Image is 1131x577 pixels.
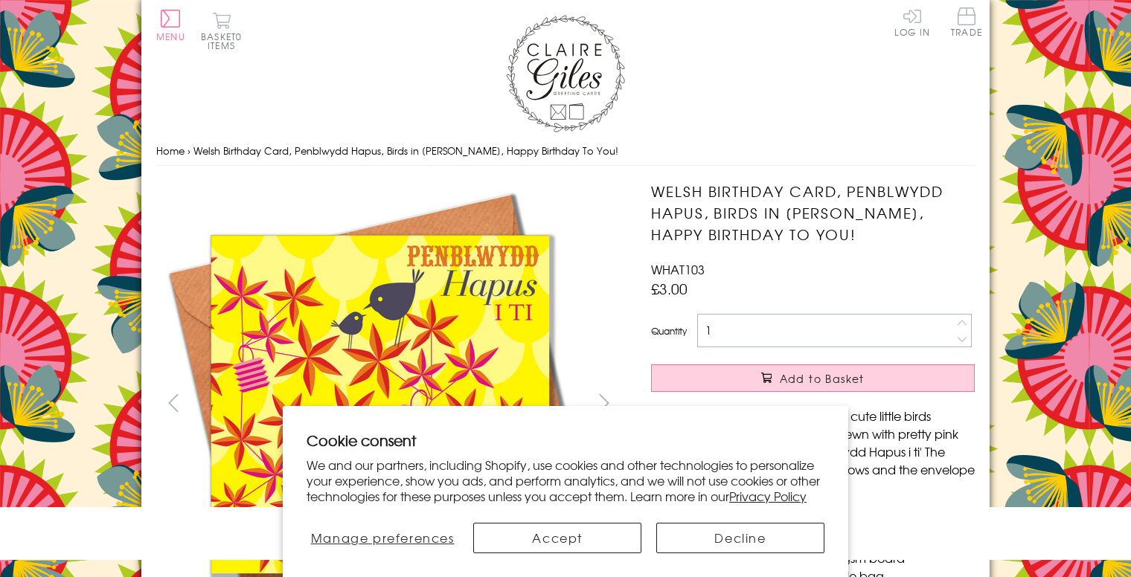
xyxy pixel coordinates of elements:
[651,260,705,278] span: WHAT103
[506,15,625,132] img: Claire Giles Greetings Cards
[894,7,930,36] a: Log In
[156,136,975,167] nav: breadcrumbs
[780,371,865,386] span: Add to Basket
[651,278,688,299] span: £3.00
[156,30,185,43] span: Menu
[656,523,824,553] button: Decline
[307,523,458,553] button: Manage preferences
[729,487,807,505] a: Privacy Policy
[307,430,824,451] h2: Cookie consent
[208,30,242,52] span: 0 items
[651,324,687,338] label: Quantity
[156,386,190,419] button: prev
[473,523,641,553] button: Accept
[311,529,455,547] span: Manage preferences
[156,10,185,41] button: Menu
[193,144,618,158] span: Welsh Birthday Card, Penblwydd Hapus, Birds in [PERSON_NAME], Happy Birthday To You!
[951,7,982,36] span: Trade
[588,386,621,419] button: next
[951,7,982,39] a: Trade
[651,364,975,392] button: Add to Basket
[201,12,242,50] button: Basket0 items
[307,457,824,503] p: We and our partners, including Shopify, use cookies and other technologies to personalize your ex...
[188,144,190,158] span: ›
[651,181,975,245] h1: Welsh Birthday Card, Penblwydd Hapus, Birds in [PERSON_NAME], Happy Birthday To You!
[156,144,185,158] a: Home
